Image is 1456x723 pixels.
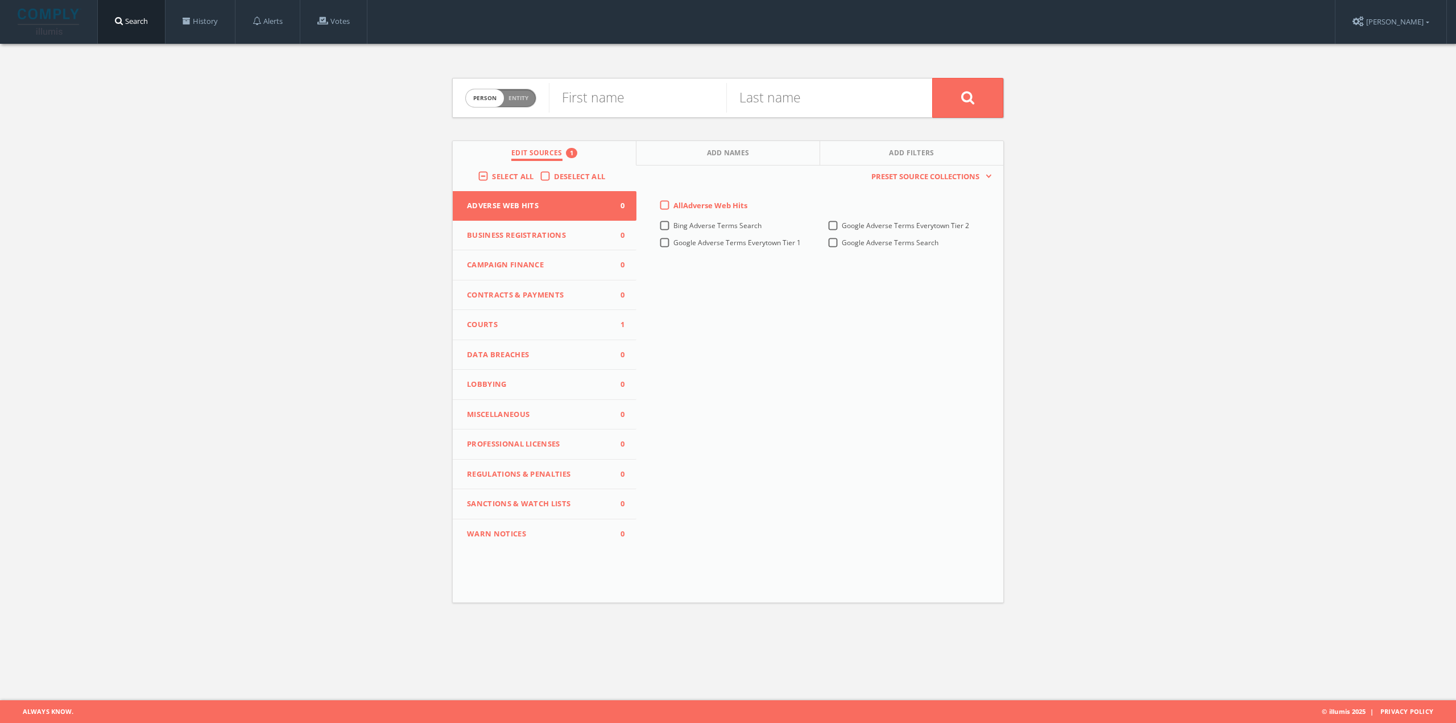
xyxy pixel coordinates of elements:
[820,141,1003,166] button: Add Filters
[636,141,820,166] button: Add Names
[453,340,636,370] button: Data Breaches0
[467,319,608,330] span: Courts
[453,489,636,519] button: Sanctions & Watch Lists0
[453,280,636,311] button: Contracts & Payments0
[608,439,625,450] span: 0
[1380,707,1433,716] a: Privacy Policy
[453,429,636,460] button: Professional Licenses0
[453,519,636,549] button: WARN Notices0
[18,9,81,35] img: illumis
[866,171,992,183] button: Preset Source Collections
[453,460,636,490] button: Regulations & Penalties0
[453,370,636,400] button: Lobbying0
[608,498,625,510] span: 0
[608,259,625,271] span: 0
[453,400,636,430] button: Miscellaneous0
[511,148,562,161] span: Edit Sources
[842,238,938,247] span: Google Adverse Terms Search
[508,94,528,102] span: Entity
[467,259,608,271] span: Campaign Finance
[1366,707,1378,716] span: |
[889,148,934,161] span: Add Filters
[453,310,636,340] button: Courts1
[608,200,625,212] span: 0
[866,171,985,183] span: Preset Source Collections
[467,528,608,540] span: WARN Notices
[453,141,636,166] button: Edit Sources1
[453,221,636,251] button: Business Registrations0
[453,191,636,221] button: Adverse Web Hits0
[453,250,636,280] button: Campaign Finance0
[467,409,608,420] span: Miscellaneous
[608,319,625,330] span: 1
[466,89,504,107] span: person
[608,379,625,390] span: 0
[467,379,608,390] span: Lobbying
[608,349,625,361] span: 0
[467,469,608,480] span: Regulations & Penalties
[842,221,969,230] span: Google Adverse Terms Everytown Tier 2
[673,221,762,230] span: Bing Adverse Terms Search
[608,230,625,241] span: 0
[467,200,608,212] span: Adverse Web Hits
[608,409,625,420] span: 0
[707,148,750,161] span: Add Names
[566,148,577,158] div: 1
[492,171,533,181] span: Select All
[1322,700,1447,723] span: © illumis 2025
[9,700,73,723] span: Always Know.
[554,171,606,181] span: Deselect All
[467,230,608,241] span: Business Registrations
[608,528,625,540] span: 0
[608,469,625,480] span: 0
[467,439,608,450] span: Professional Licenses
[673,200,747,210] span: All Adverse Web Hits
[467,349,608,361] span: Data Breaches
[673,238,801,247] span: Google Adverse Terms Everytown Tier 1
[467,290,608,301] span: Contracts & Payments
[467,498,608,510] span: Sanctions & Watch Lists
[608,290,625,301] span: 0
